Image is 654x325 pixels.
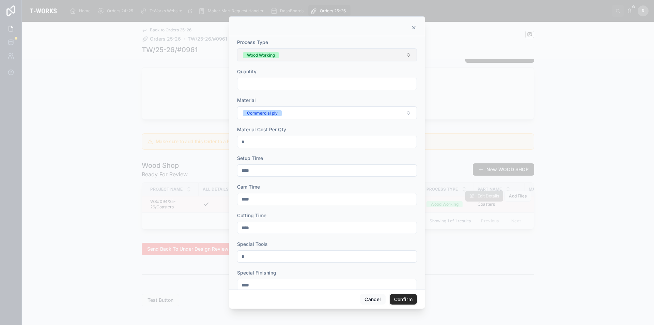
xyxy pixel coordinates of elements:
button: Confirm [390,294,417,305]
div: Wood Working [247,52,275,58]
button: Select Button [237,106,417,119]
span: Special Finishing [237,270,276,276]
span: Cutting Time [237,212,266,218]
span: Special Tools [237,241,268,247]
span: Setup Time [237,155,263,161]
span: Material Cost Per Qty [237,127,286,132]
span: Material [237,97,256,103]
button: Cancel [360,294,385,305]
button: Select Button [237,48,417,61]
span: Process Type [237,39,268,45]
span: Quantity [237,69,256,74]
div: Commercial ply [247,110,278,116]
span: Cam Time [237,184,260,190]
